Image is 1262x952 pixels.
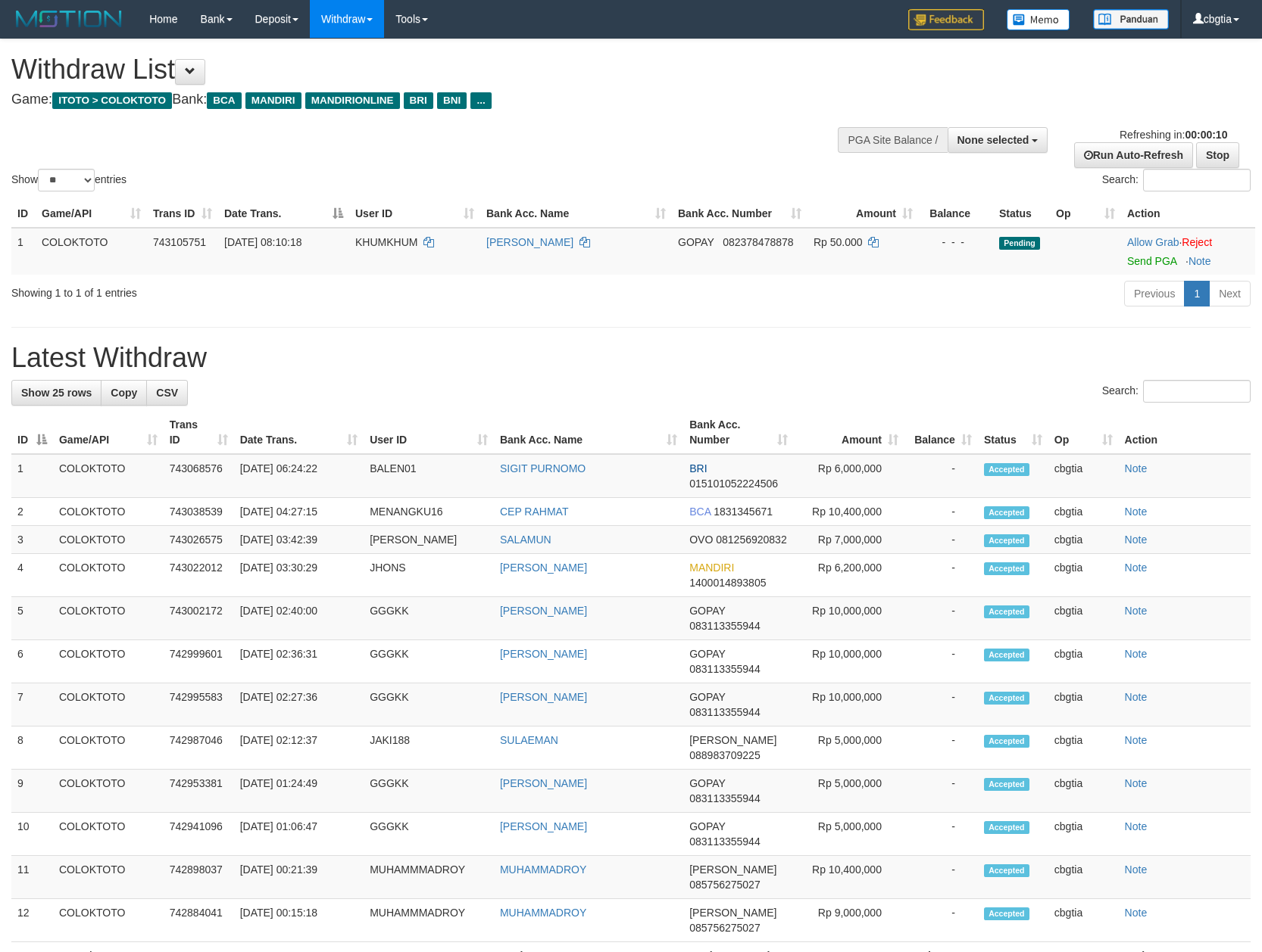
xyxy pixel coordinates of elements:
input: Search: [1143,169,1251,191]
strong: 00:00:10 [1185,129,1227,141]
img: MOTION_logo.png [11,8,127,30]
a: Allow Grab [1127,236,1179,248]
a: Note [1125,691,1148,703]
a: SIGIT PURNOMO [500,462,586,474]
td: 742898037 [164,856,234,899]
span: GOPAY [678,236,714,248]
td: MUHAMMMADROY [364,899,494,942]
th: Bank Acc. Number: activate to sort column ascending [683,411,794,454]
td: Rp 10,400,000 [794,498,904,526]
a: 1 [1184,281,1210,306]
td: JHONS [364,554,494,597]
td: COLOKTOTO [53,454,164,498]
a: [PERSON_NAME] [500,648,587,660]
a: MUHAMMADROY [500,863,586,876]
span: Accepted [984,506,1029,519]
td: - [904,726,978,770]
span: Pending [999,237,1040,250]
td: BALEN01 [364,454,494,498]
td: [DATE] 03:30:29 [234,554,364,597]
span: Accepted [984,605,1029,618]
td: 3 [11,526,53,554]
td: Rp 6,200,000 [794,554,904,597]
td: [DATE] 00:21:39 [234,856,364,899]
span: ITOTO > COLOKTOTO [52,92,172,109]
th: Bank Acc. Name: activate to sort column ascending [494,411,683,454]
th: Balance: activate to sort column ascending [904,411,978,454]
td: [DATE] 01:06:47 [234,813,364,856]
a: Note [1125,534,1148,546]
div: PGA Site Balance / [838,127,947,153]
span: Copy 085756275027 to clipboard [689,922,760,934]
a: Send PGA [1127,255,1176,267]
span: MANDIRIONLINE [305,92,400,109]
a: Note [1125,863,1148,876]
td: [DATE] 01:24:49 [234,770,364,813]
th: Bank Acc. Name: activate to sort column ascending [480,200,672,228]
td: - [904,640,978,683]
td: [DATE] 04:27:15 [234,498,364,526]
td: [DATE] 00:15:18 [234,899,364,942]
span: [PERSON_NAME] [689,863,776,876]
button: None selected [948,127,1048,153]
td: Rp 10,000,000 [794,640,904,683]
a: SULAEMAN [500,734,558,746]
span: MANDIRI [245,92,301,109]
a: SALAMUN [500,534,551,546]
th: Status: activate to sort column ascending [978,411,1048,454]
td: - [904,454,978,498]
a: Reject [1182,236,1212,248]
td: Rp 5,000,000 [794,813,904,856]
td: - [904,813,978,856]
a: [PERSON_NAME] [500,562,587,574]
th: Trans ID: activate to sort column ascending [164,411,234,454]
span: Accepted [984,907,1029,920]
td: 742999601 [164,640,234,683]
td: 9 [11,770,53,813]
th: User ID: activate to sort column ascending [349,200,480,228]
td: 12 [11,899,53,942]
td: 1 [11,454,53,498]
td: COLOKTOTO [53,498,164,526]
a: Copy [101,380,147,406]
a: [PERSON_NAME] [500,605,587,617]
a: Note [1125,506,1148,518]
th: Amount: activate to sort column ascending [807,200,919,228]
td: 742995583 [164,683,234,726]
th: ID [11,200,36,228]
td: 11 [11,856,53,899]
td: cbgtia [1048,526,1119,554]
td: 10 [11,813,53,856]
label: Show entries [11,169,127,191]
span: GOPAY [689,820,725,832]
span: Copy 015101052224506 to clipboard [689,478,778,490]
td: 8 [11,726,53,770]
td: COLOKTOTO [53,640,164,683]
span: Accepted [984,534,1029,547]
a: Next [1209,281,1251,306]
a: Note [1125,462,1148,474]
td: Rp 5,000,000 [794,726,904,770]
td: cbgtia [1048,856,1119,899]
label: Search: [1102,380,1251,403]
a: Run Auto-Refresh [1074,142,1193,168]
td: COLOKTOTO [53,597,164,640]
td: GGGKK [364,770,494,813]
span: Copy 083113355944 to clipboard [689,835,760,848]
span: GOPAY [689,648,725,660]
span: Copy 081256920832 to clipboard [716,534,786,546]
td: Rp 5,000,000 [794,770,904,813]
a: Note [1125,648,1148,660]
span: Copy 085756275027 to clipboard [689,879,760,891]
a: Stop [1196,142,1239,168]
h4: Game: Bank: [11,92,826,107]
span: Copy 083113355944 to clipboard [689,620,760,632]
span: Rp 50.000 [814,236,863,248]
td: cbgtia [1048,683,1119,726]
a: [PERSON_NAME] [500,820,587,832]
td: - [904,526,978,554]
td: - [904,856,978,899]
td: JAKI188 [364,726,494,770]
th: Trans ID: activate to sort column ascending [147,200,218,228]
span: Copy [111,387,137,399]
